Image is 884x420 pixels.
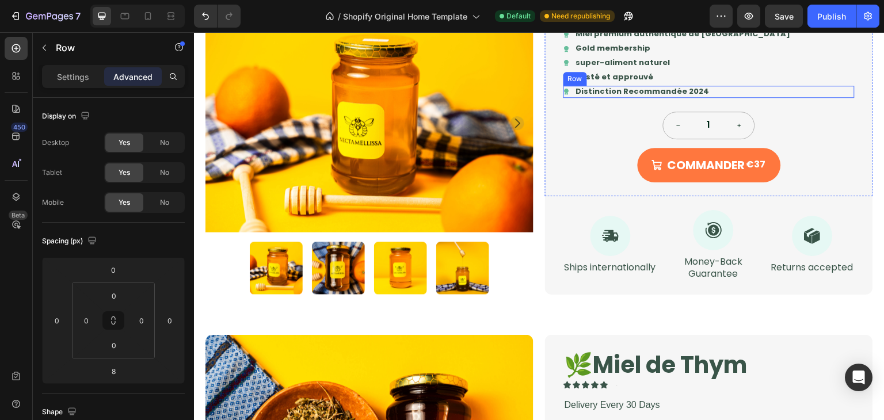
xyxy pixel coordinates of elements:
input: 0px [78,312,95,329]
span: Default [506,11,531,21]
button: decrement [470,80,500,106]
span: Shopify Original Home Template [343,10,467,22]
div: Row [372,41,391,52]
p: Delivery Every 30 Days [371,367,660,379]
div: Beta [9,211,28,220]
span: Yes [119,167,130,178]
span: Yes [119,197,130,208]
button: 7 [5,5,86,28]
input: 0px [133,312,150,329]
button: Carousel Next Arrow [317,84,330,98]
iframe: Design area [194,32,884,420]
p: 7 [75,9,81,23]
button: Publish [807,5,856,28]
button: COMMANDER [444,116,587,150]
p: Ships internationally [371,230,462,242]
span: Need republishing [551,11,610,21]
p: Distinction Recommandée 2024 [382,55,516,64]
span: Yes [119,138,130,148]
h1: 🌿Miel de Thym [369,316,661,349]
div: Shape [42,404,79,420]
p: Money-Back Guarantee [469,224,570,248]
input: 8 [102,362,125,380]
p: Gold membership [382,12,457,21]
span: No [160,167,169,178]
div: COMMANDER [474,123,551,143]
span: / [338,10,341,22]
span: Save [775,12,794,21]
p: Returns accepted [577,230,660,242]
p: super-aliment naturel [382,26,477,36]
div: Mobile [42,197,64,208]
div: €37 [551,123,573,142]
p: Settings [57,71,89,83]
div: Desktop [42,138,69,148]
div: Open Intercom Messenger [845,364,872,391]
div: Tablet [42,167,62,178]
div: Publish [817,10,846,22]
p: Advanced [113,71,153,83]
input: 0px [102,337,125,354]
input: 0 [48,312,66,329]
input: 0 [161,312,178,329]
div: Display on [42,109,92,124]
span: No [160,197,169,208]
span: No [160,138,169,148]
p: Testé et approuvé [382,40,460,50]
p: Row [56,41,154,55]
div: 450 [11,123,28,132]
button: increment [531,80,561,106]
input: quantity [500,80,531,106]
input: 0 [102,261,125,278]
input: 0px [102,287,125,304]
div: Spacing (px) [42,234,99,249]
div: Undo/Redo [194,5,241,28]
button: Save [765,5,803,28]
